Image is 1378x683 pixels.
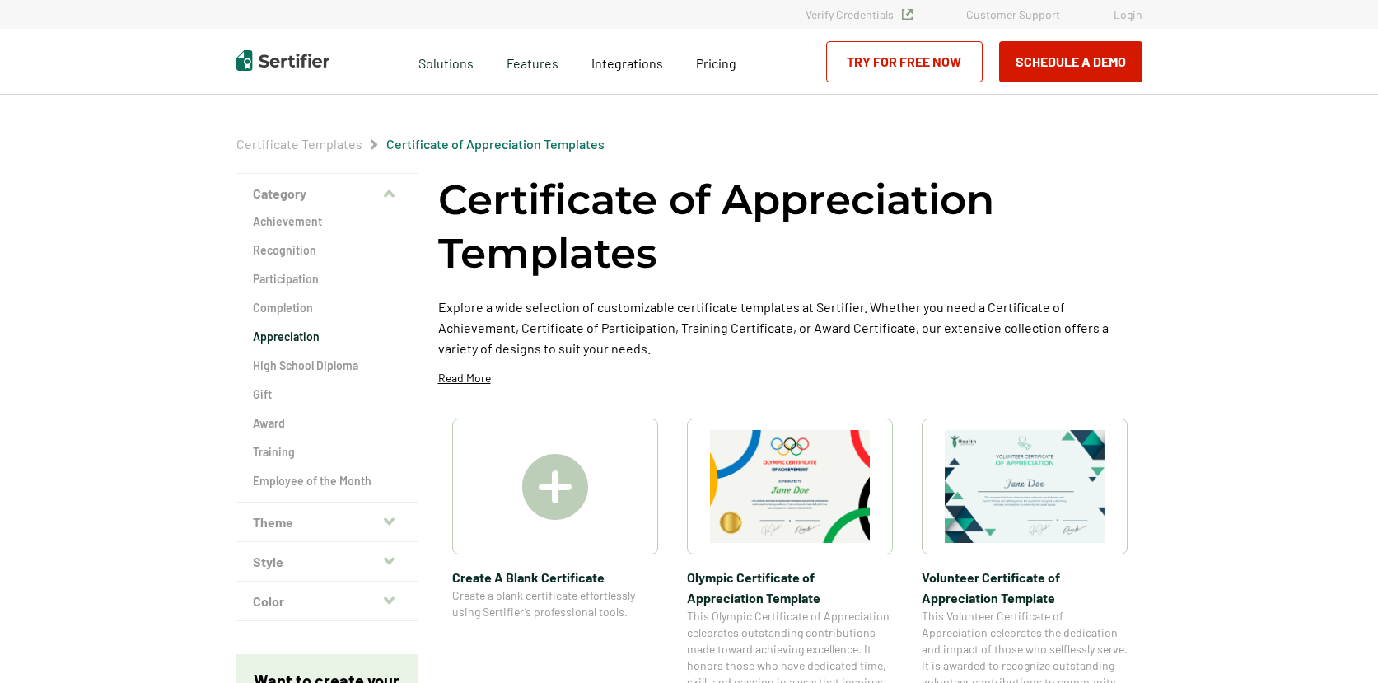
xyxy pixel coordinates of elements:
span: Olympic Certificate of Appreciation​ Template [687,567,893,608]
a: Award [253,415,401,432]
p: Explore a wide selection of customizable certificate templates at Sertifier. Whether you need a C... [438,297,1142,358]
img: Sertifier | Digital Credentialing Platform [236,50,329,71]
a: Employee of the Month [253,473,401,489]
a: Training [253,444,401,461]
img: Create A Blank Certificate [522,454,588,520]
p: Read More [438,370,491,386]
div: Breadcrumb [236,136,605,152]
a: Certificate Templates [236,136,362,152]
button: Color [236,582,418,621]
a: Integrations [591,51,663,72]
a: Completion [253,300,401,316]
a: Try for Free Now [826,41,983,82]
span: Integrations [591,55,663,71]
span: Pricing [696,55,736,71]
a: Recognition [253,242,401,259]
img: Olympic Certificate of Appreciation​ Template [710,430,870,543]
a: Customer Support [966,7,1060,21]
button: Category [236,174,418,213]
img: Volunteer Certificate of Appreciation Template [945,430,1105,543]
a: Pricing [696,51,736,72]
button: Style [236,542,418,582]
a: Certificate of Appreciation Templates [386,136,605,152]
a: Appreciation [253,329,401,345]
div: Category [236,213,418,503]
a: Gift [253,386,401,403]
span: Features [507,51,558,72]
a: Verify Credentials [806,7,913,21]
span: Create a blank certificate effortlessly using Sertifier’s professional tools. [452,587,658,620]
a: Participation [253,271,401,288]
a: High School Diploma [253,358,401,374]
span: Volunteer Certificate of Appreciation Template [922,567,1128,608]
span: Solutions [418,51,474,72]
a: Achievement [253,213,401,230]
h1: Certificate of Appreciation Templates [438,173,1142,280]
span: Create A Blank Certificate [452,567,658,587]
img: Verified [902,9,913,20]
a: Login [1114,7,1142,21]
button: Theme [236,503,418,542]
